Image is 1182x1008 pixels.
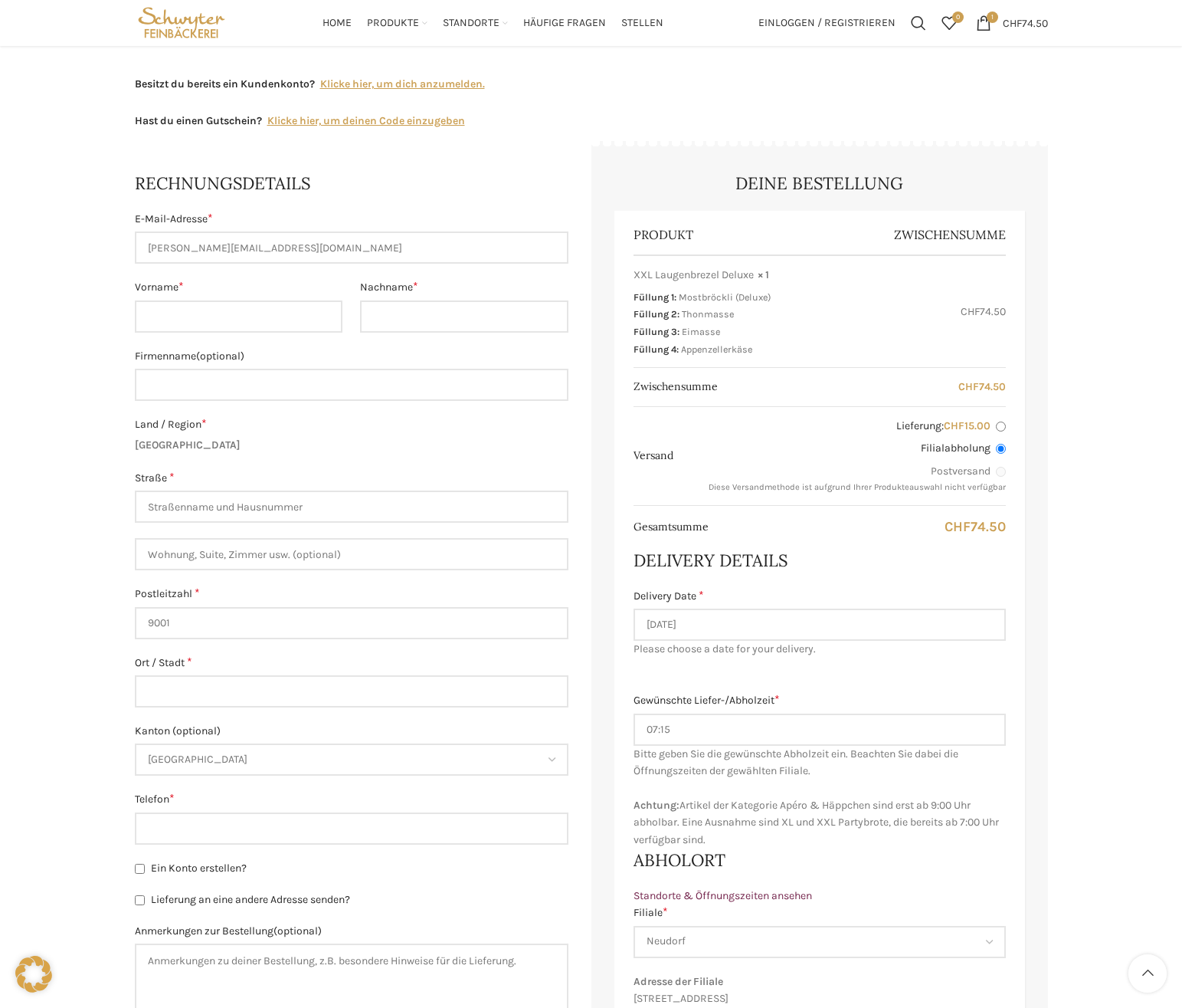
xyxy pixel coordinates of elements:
[196,350,244,363] span: (optional)
[634,268,754,283] span: XXL Laugenbrezel Deluxe
[135,586,568,603] label: Postleitzahl
[135,438,241,451] strong: [GEOGRAPHIC_DATA]
[135,470,568,487] label: Straße
[367,16,419,31] span: Produkte
[1003,16,1022,29] span: CHF
[968,8,1056,38] a: 1 CHF74.50
[682,326,720,337] p: Eimasse
[135,744,568,776] span: Kanton
[151,862,247,875] span: Ein Konto erstellen?
[172,724,221,737] span: (optional)
[634,549,1006,573] h3: Delivery Details
[267,113,465,130] a: Gutscheincode eingeben
[945,518,1006,535] bdi: 74.50
[944,419,990,432] bdi: 15.00
[934,8,964,38] div: Meine Wunschliste
[135,895,145,905] input: Lieferung an eine andere Adresse senden?
[681,343,752,355] p: Appenzellerkäse
[634,343,679,355] span: Füllung 4:
[958,380,979,393] span: CHF
[135,279,343,296] label: Vorname
[135,211,568,228] label: E-Mail-Adresse
[151,893,350,906] span: Lieferung an eine andere Adresse senden?
[945,518,971,535] span: CHF
[634,326,679,337] span: Füllung 3:
[690,419,1006,434] label: Lieferung:
[758,18,896,28] span: Einloggen / Registrieren
[443,16,499,31] span: Standorte
[961,305,980,318] span: CHF
[135,76,485,93] div: Besitzt du bereits ein Kundenkonto?
[360,279,568,296] label: Nachname
[634,849,1006,872] h3: Abholort
[820,215,1006,254] th: Zwischensumme
[961,305,1006,318] bdi: 74.50
[634,368,725,406] th: Zwischensumme
[523,8,606,38] a: Häufige Fragen
[634,291,676,303] span: Füllung 1:
[634,641,1006,658] span: Please choose a date for your delivery.
[682,308,734,320] p: Thonmasse
[634,508,716,547] th: Gesamtsumme
[614,172,1025,195] h3: Deine Bestellung
[690,441,1006,456] label: Filialabholung
[634,215,820,254] th: Produkt
[135,791,568,808] label: Telefon
[634,905,1006,921] label: Filiale
[367,8,427,38] a: Produkte
[634,692,1006,709] label: Gewünschte Liefer-/Abholzeit
[634,308,679,320] span: Füllung 2:
[634,889,812,902] a: Standorte & Öffnungszeiten ansehen
[323,8,352,38] a: Home
[634,747,999,846] span: Bitte geben Sie die gewünschte Abholzeit ein. Beachten Sie dabei die Öffnungszeiten der gewählten...
[1003,16,1048,29] bdi: 74.50
[634,990,1006,1007] p: [STREET_ADDRESS]
[135,923,568,940] label: Anmerkungen zur Bestellung
[323,16,352,31] span: Home
[443,8,508,38] a: Standorte
[523,16,606,31] span: Häufige Fragen
[1128,954,1167,993] a: Scroll to top button
[135,655,568,671] label: Ort / Stadt
[634,588,1006,605] label: Delivery Date
[135,491,568,523] input: Straßenname und Hausnummer
[634,437,681,475] th: Versand
[952,11,964,23] span: 0
[273,924,322,937] span: (optional)
[136,745,567,774] span: St. Gallen
[751,8,903,38] a: Einloggen / Registrieren
[135,416,568,433] label: Land / Region
[944,419,964,432] span: CHF
[135,723,568,740] label: Kanton
[135,538,568,570] input: Wohnung, Suite, Zimmer usw. (optional)
[135,172,568,195] h3: Rechnungsdetails
[634,609,1006,641] input: Select a delivery date
[320,76,485,93] a: Klicke hier, um dich anzumelden.
[634,714,1006,746] input: hh:mm
[135,113,465,130] div: Hast du einen Gutschein?
[679,291,771,303] p: Mostbröckli (Deluxe)
[621,8,663,38] a: Stellen
[709,482,1006,492] small: Diese Versandmethode ist aufgrund Ihrer Produkteauswahl nicht verfügbar
[958,380,1006,393] bdi: 74.50
[634,975,723,988] strong: Adresse der Filiale
[135,15,229,28] a: Site logo
[236,8,750,38] div: Main navigation
[987,11,998,23] span: 1
[634,799,679,812] strong: Achtung:
[135,864,145,874] input: Ein Konto erstellen?
[758,268,769,283] strong: × 1
[690,464,1006,479] label: Postversand
[135,348,568,365] label: Firmenname
[903,8,934,38] a: Suchen
[621,16,663,31] span: Stellen
[934,8,964,38] a: 0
